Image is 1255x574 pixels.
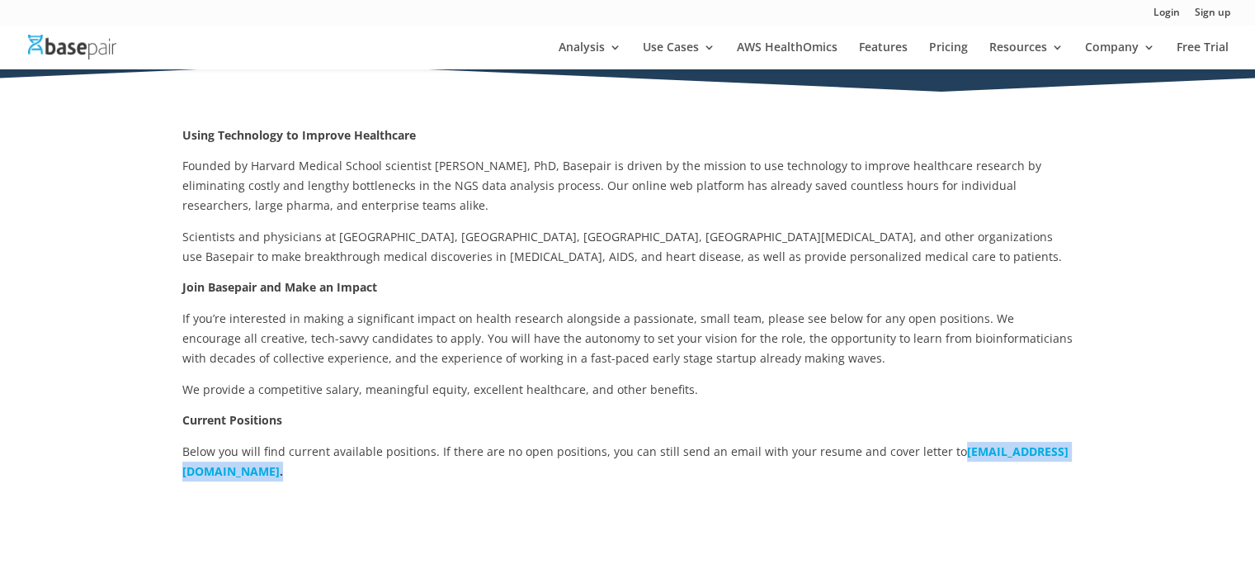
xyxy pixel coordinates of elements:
[1085,41,1155,69] a: Company
[28,35,116,59] img: Basepair
[182,382,698,397] span: We provide a competitive salary, meaningful equity, excellent healthcare, and other benefits.
[929,41,968,69] a: Pricing
[939,456,1235,554] iframe: Drift Widget Chat Controller
[182,442,1073,481] p: Below you will find current available positions. If there are no open positions, you can still se...
[182,229,1062,264] span: Scientists and physicians at [GEOGRAPHIC_DATA], [GEOGRAPHIC_DATA], [GEOGRAPHIC_DATA], [GEOGRAPHIC...
[1195,7,1230,25] a: Sign up
[859,41,908,69] a: Features
[182,311,1073,366] span: If you’re interested in making a significant impact on health research alongside a passionate, sm...
[280,463,283,479] b: .
[989,41,1064,69] a: Resources
[182,279,377,295] strong: Join Basepair and Make an Impact
[182,158,1041,213] span: Founded by Harvard Medical School scientist [PERSON_NAME], PhD, Basepair is driven by the mission...
[1154,7,1180,25] a: Login
[1177,41,1229,69] a: Free Trial
[182,412,282,428] strong: Current Positions
[182,127,416,143] strong: Using Technology to Improve Healthcare
[737,41,837,69] a: AWS HealthOmics
[559,41,621,69] a: Analysis
[643,41,715,69] a: Use Cases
